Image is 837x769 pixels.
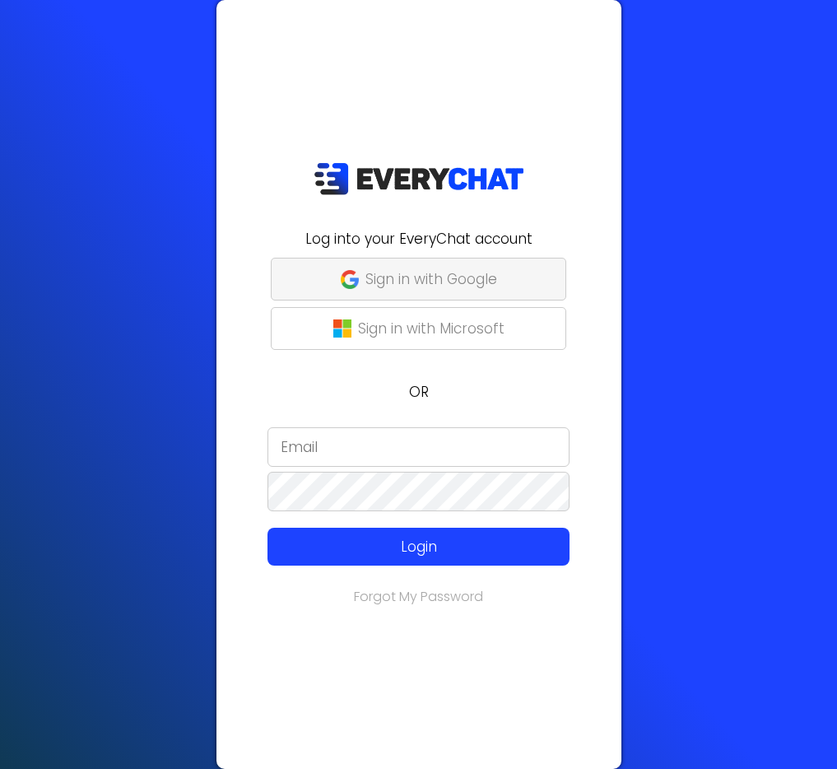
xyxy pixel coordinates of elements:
input: Email [267,427,570,467]
a: Forgot My Password [354,587,483,606]
p: Login [298,536,539,557]
p: Sign in with Microsoft [358,318,505,339]
p: Sign in with Google [365,268,497,290]
img: microsoft-logo.png [333,319,351,338]
button: Sign in with Google [271,258,566,301]
button: Login [267,528,570,566]
p: OR [226,381,611,403]
button: Sign in with Microsoft [271,307,566,350]
img: google-g.png [341,270,359,288]
img: EveryChat_logo_dark.png [314,162,524,196]
h2: Log into your EveryChat account [226,228,611,249]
